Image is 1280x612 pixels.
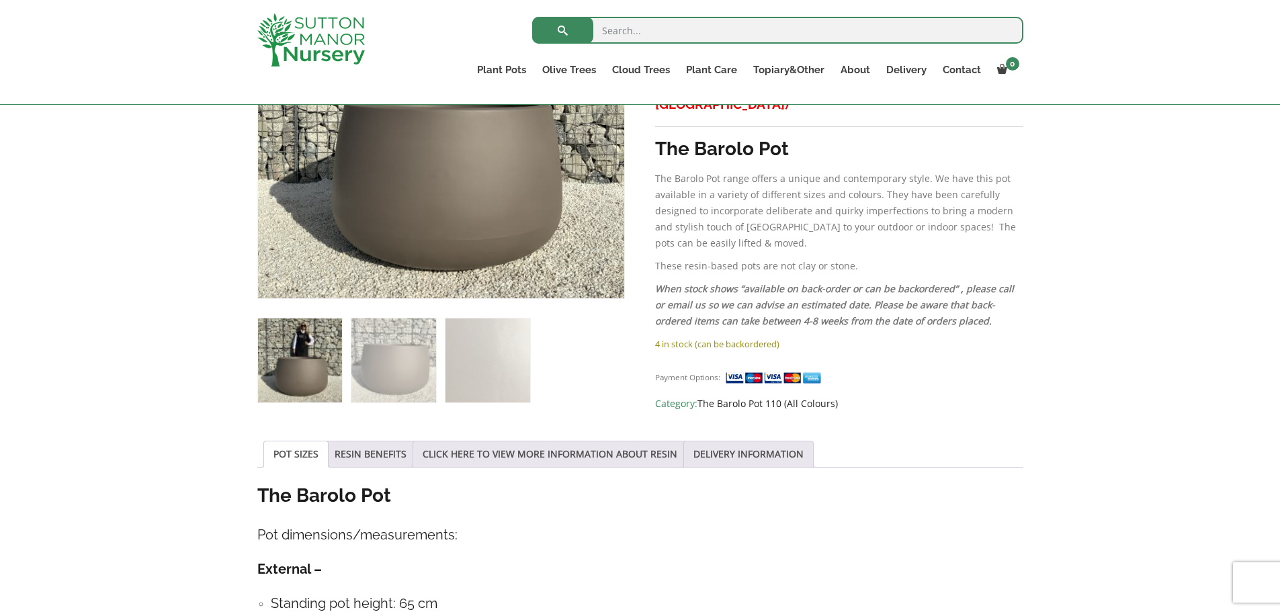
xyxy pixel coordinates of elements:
[655,282,1014,327] em: When stock shows “available on back-order or can be backordered” , please call or email us so we ...
[655,138,789,160] strong: The Barolo Pot
[423,441,677,467] a: CLICK HERE TO VIEW MORE INFORMATION ABOUT RESIN
[989,60,1023,79] a: 0
[833,60,878,79] a: About
[745,60,833,79] a: Topiary&Other
[655,171,1023,251] p: The Barolo Pot range offers a unique and contemporary style. We have this pot available in a vari...
[258,318,342,402] img: The Barolo Pot 110 Colour Clay
[678,60,745,79] a: Plant Care
[725,371,826,385] img: payment supported
[935,60,989,79] a: Contact
[1006,57,1019,71] span: 0
[655,336,1023,352] p: 4 in stock (can be backordered)
[534,60,604,79] a: Olive Trees
[878,60,935,79] a: Delivery
[257,561,322,577] strong: External –
[335,441,407,467] a: RESIN BENEFITS
[257,13,365,67] img: logo
[655,372,720,382] small: Payment Options:
[532,17,1023,44] input: Search...
[445,318,529,402] img: The Barolo Pot 110 Colour Clay - Image 3
[697,397,838,410] a: The Barolo Pot 110 (All Colours)
[257,525,1023,545] h4: Pot dimensions/measurements:
[655,396,1023,412] span: Category:
[693,441,804,467] a: DELIVERY INFORMATION
[469,60,534,79] a: Plant Pots
[655,258,1023,274] p: These resin-based pots are not clay or stone.
[604,60,678,79] a: Cloud Trees
[273,441,318,467] a: POT SIZES
[351,318,435,402] img: The Barolo Pot 110 Colour Clay - Image 2
[257,484,391,507] strong: The Barolo Pot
